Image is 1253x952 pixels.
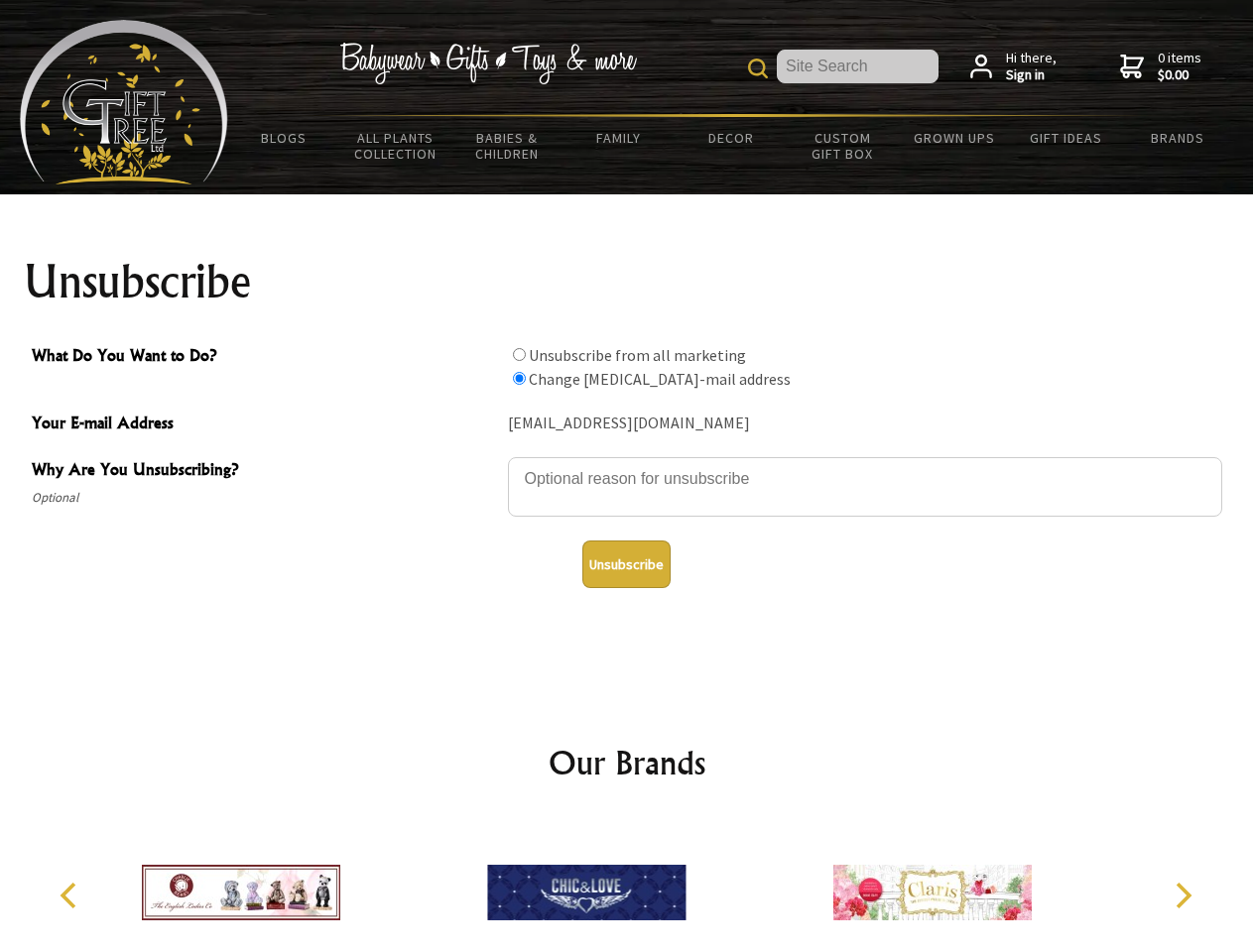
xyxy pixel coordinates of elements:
[451,117,564,175] a: Babies & Children
[1006,50,1057,84] span: Hi there,
[24,258,1230,305] h1: Unsubscribe
[32,343,498,372] span: What Do You Want to Do?
[675,117,787,159] a: Decor
[50,874,93,917] button: Previous
[20,20,228,184] img: Babyware - Gifts - Toys and more...
[508,409,1222,439] div: [EMAIL_ADDRESS][DOMAIN_NAME]
[339,43,637,84] img: Babywear - Gifts - Toys & more
[513,348,526,361] input: What Do You Want to Do?
[582,540,671,588] button: Unsubscribe
[748,59,768,78] img: product search
[1006,66,1057,84] strong: Sign in
[970,50,1057,84] a: Hi there,Sign in
[777,50,939,83] input: Site Search
[1010,117,1122,159] a: Gift Ideas
[529,345,746,365] label: Unsubscribe from all marketing
[228,117,340,159] a: BLOGS
[564,117,676,159] a: Family
[40,739,1214,786] h2: Our Brands
[508,457,1222,517] textarea: Why Are You Unsubscribing?
[32,457,498,486] span: Why Are You Unsubscribing?
[1158,49,1201,84] span: 0 items
[1161,874,1204,917] button: Next
[1120,50,1201,84] a: 0 items$0.00
[1122,117,1234,159] a: Brands
[898,117,1010,159] a: Grown Ups
[32,411,498,439] span: Your E-mail Address
[529,369,791,389] label: Change [MEDICAL_DATA]-mail address
[32,486,498,510] span: Optional
[787,117,899,175] a: Custom Gift Box
[340,117,452,175] a: All Plants Collection
[1158,66,1201,84] strong: $0.00
[513,372,526,385] input: What Do You Want to Do?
